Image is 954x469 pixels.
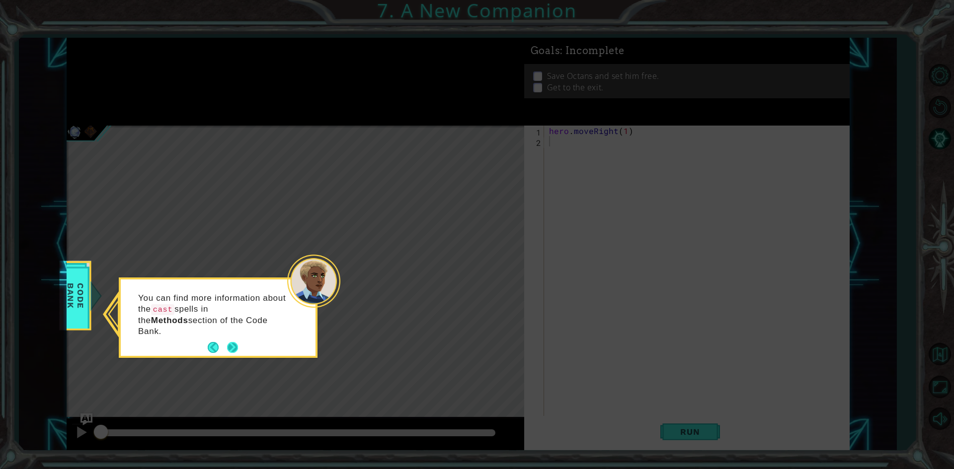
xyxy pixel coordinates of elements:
strong: Methods [151,316,188,325]
button: Next [227,342,238,353]
span: Code Bank [63,267,88,324]
p: You can find more information about the spells in the section of the Code Bank. [138,293,287,337]
code: cast [151,304,175,315]
button: Back [208,342,227,353]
